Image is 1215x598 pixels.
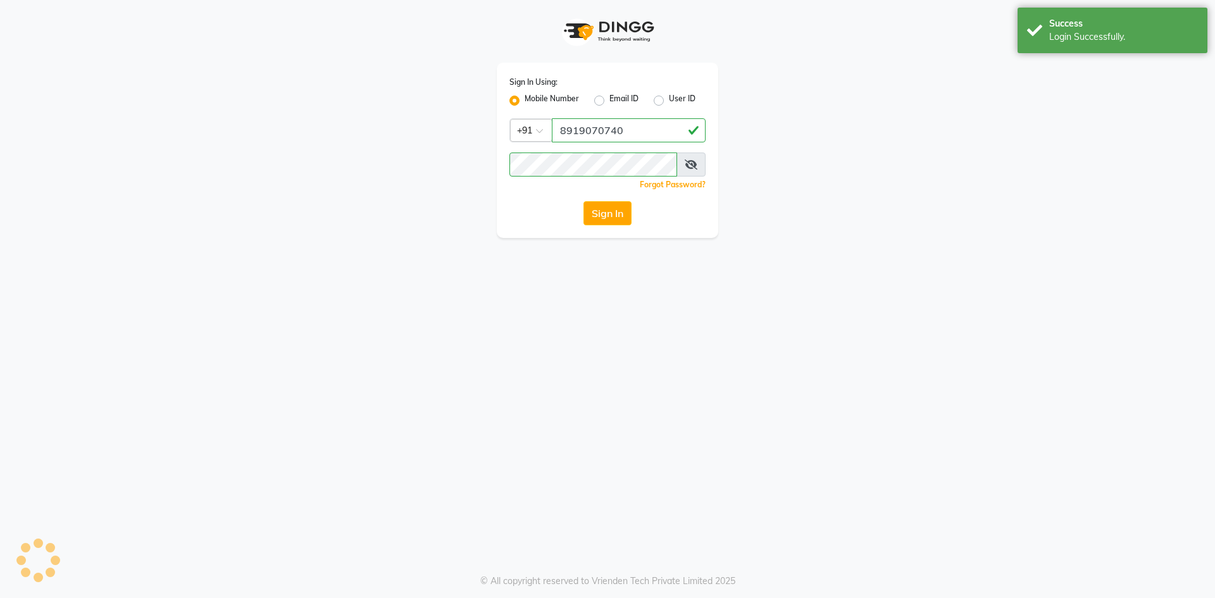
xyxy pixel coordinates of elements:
a: Forgot Password? [640,180,706,189]
label: User ID [669,93,695,108]
label: Sign In Using: [509,77,558,88]
label: Email ID [609,93,639,108]
div: Success [1049,17,1198,30]
input: Username [552,118,706,142]
img: logo1.svg [557,13,658,50]
label: Mobile Number [525,93,579,108]
input: Username [509,153,677,177]
div: Login Successfully. [1049,30,1198,44]
button: Sign In [583,201,632,225]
